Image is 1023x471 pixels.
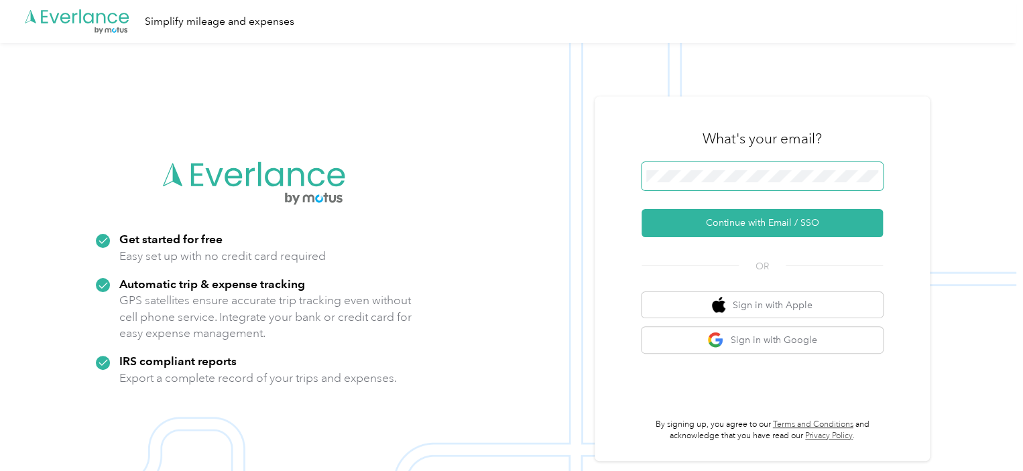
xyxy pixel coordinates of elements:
[739,259,786,273] span: OR
[773,419,853,429] a: Terms and Conditions
[707,332,724,348] img: google logo
[119,354,237,368] strong: IRS compliant reports
[119,370,397,387] p: Export a complete record of your trips and expenses.
[119,248,326,265] p: Easy set up with no credit card required
[805,431,853,441] a: Privacy Policy
[642,292,883,318] button: apple logoSign in with Apple
[119,292,412,342] p: GPS satellites ensure accurate trip tracking even without cell phone service. Integrate your bank...
[642,419,883,442] p: By signing up, you agree to our and acknowledge that you have read our .
[145,13,294,30] div: Simplify mileage and expenses
[642,327,883,353] button: google logoSign in with Google
[703,129,822,148] h3: What's your email?
[712,297,725,314] img: apple logo
[119,277,305,291] strong: Automatic trip & expense tracking
[642,209,883,237] button: Continue with Email / SSO
[119,232,223,246] strong: Get started for free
